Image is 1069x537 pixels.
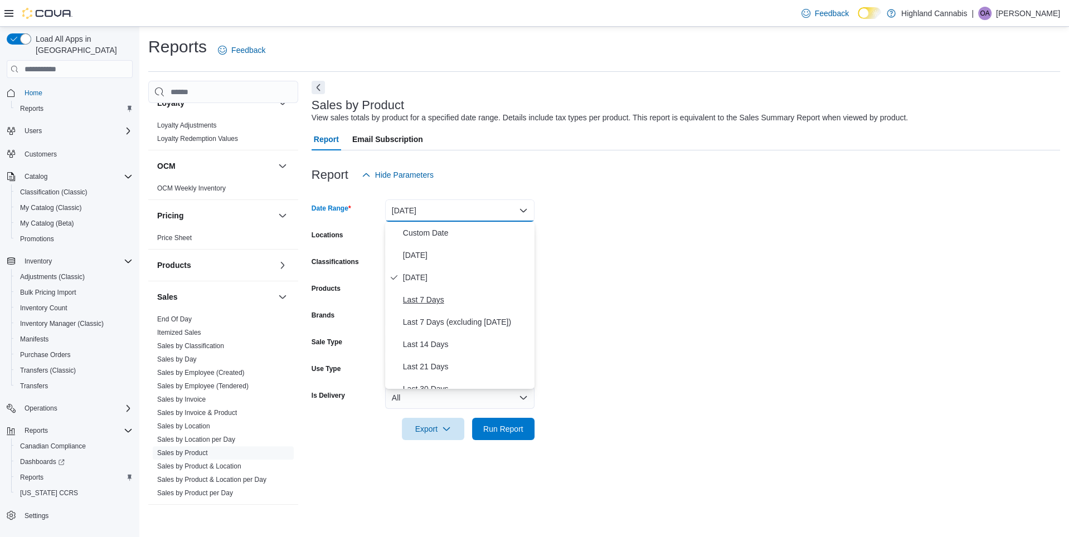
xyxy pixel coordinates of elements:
span: Inventory Count [20,304,67,313]
a: Bulk Pricing Import [16,286,81,299]
span: Home [20,86,133,100]
span: Transfers [20,382,48,390]
span: Customers [20,147,133,160]
span: Last 7 Days [403,293,530,306]
span: Feedback [815,8,849,19]
span: Manifests [16,333,133,346]
span: Feedback [231,45,265,56]
button: Loyalty [276,96,289,110]
span: Sales by Classification [157,341,224,350]
span: Load All Apps in [GEOGRAPHIC_DATA] [31,33,133,56]
span: Reports [16,102,133,115]
a: Promotions [16,232,59,246]
span: Home [25,89,42,97]
span: Hide Parameters [375,169,434,180]
button: Reports [11,101,137,116]
span: Bulk Pricing Import [16,286,133,299]
span: Inventory Count [16,301,133,315]
a: Dashboards [11,454,137,470]
a: Loyalty Redemption Values [157,135,238,143]
span: Last 30 Days [403,382,530,396]
a: Sales by Employee (Tendered) [157,382,249,390]
img: Cova [22,8,72,19]
span: Sales by Product & Location per Day [157,475,266,484]
span: [DATE] [403,271,530,284]
h3: Report [312,168,348,182]
span: Dashboards [20,457,65,466]
button: Loyalty [157,97,274,109]
button: Inventory Manager (Classic) [11,316,137,331]
a: Reports [16,471,48,484]
button: Bulk Pricing Import [11,285,137,300]
div: Pricing [148,231,298,249]
button: Users [20,124,46,138]
a: Sales by Product & Location [157,462,241,470]
button: Users [2,123,137,139]
span: Reports [20,424,133,437]
span: My Catalog (Classic) [20,203,82,212]
span: Reports [16,471,133,484]
input: Dark Mode [858,7,881,19]
span: Itemized Sales [157,328,201,337]
a: Customers [20,148,61,161]
a: Sales by Product & Location per Day [157,476,266,484]
span: Sales by Location per Day [157,435,235,444]
a: Sales by Classification [157,342,224,350]
span: My Catalog (Beta) [16,217,133,230]
div: Select listbox [385,222,534,389]
a: Transfers [16,379,52,393]
button: Run Report [472,418,534,440]
a: Transfers (Classic) [16,364,80,377]
button: Transfers (Classic) [11,363,137,378]
div: OCM [148,182,298,199]
p: [PERSON_NAME] [996,7,1060,20]
a: Price Sheet [157,234,192,242]
a: My Catalog (Beta) [16,217,79,230]
button: Sales [276,290,289,304]
span: Adjustments (Classic) [16,270,133,284]
button: Catalog [2,169,137,184]
div: Loyalty [148,119,298,150]
a: Sales by Location per Day [157,436,235,443]
p: Highland Cannabis [901,7,967,20]
button: Home [2,85,137,101]
span: Dark Mode [858,19,858,19]
span: OCM Weekly Inventory [157,184,226,193]
button: Products [157,260,274,271]
a: Sales by Employee (Created) [157,369,245,377]
a: Itemized Sales [157,329,201,336]
span: Sales by Location [157,422,210,431]
button: Adjustments (Classic) [11,269,137,285]
span: Transfers [16,379,133,393]
button: Inventory [20,255,56,268]
label: Is Delivery [312,391,345,400]
span: Washington CCRS [16,486,133,500]
span: Inventory Manager (Classic) [20,319,104,328]
span: Reports [20,104,43,113]
span: Price Sheet [157,233,192,242]
span: Promotions [16,232,133,246]
span: Sales by Product [157,448,208,457]
a: OCM Weekly Inventory [157,184,226,192]
a: End Of Day [157,315,192,323]
button: Settings [2,507,137,524]
a: Settings [20,509,53,523]
h3: Sales [157,291,178,302]
span: OA [980,7,989,20]
a: Reports [16,102,48,115]
span: Sales by Product per Day [157,489,233,497]
button: Reports [11,470,137,485]
a: Adjustments (Classic) [16,270,89,284]
span: Export [409,418,458,440]
a: My Catalog (Classic) [16,201,86,214]
a: Feedback [797,2,853,25]
button: Purchase Orders [11,347,137,363]
a: Inventory Count [16,301,72,315]
h3: Loyalty [157,97,184,109]
span: My Catalog (Classic) [16,201,133,214]
span: Purchase Orders [20,350,71,359]
h3: Sales by Product [312,99,404,112]
button: Pricing [157,210,274,221]
span: Classification (Classic) [20,188,88,197]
